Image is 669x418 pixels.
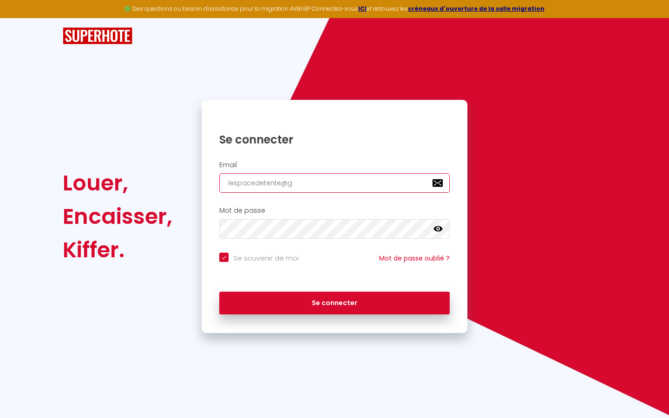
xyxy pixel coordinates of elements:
[63,27,132,45] img: SuperHote logo
[219,161,450,169] h2: Email
[7,4,35,32] button: Ouvrir le widget de chat LiveChat
[219,207,450,215] h2: Mot de passe
[63,166,172,200] div: Louer,
[63,200,172,233] div: Encaisser,
[219,292,450,315] button: Se connecter
[408,5,544,13] a: créneaux d'ouverture de la salle migration
[358,5,367,13] a: ICI
[219,132,450,147] h1: Se connecter
[379,254,450,263] a: Mot de passe oublié ?
[63,233,172,267] div: Kiffer.
[219,173,450,193] input: Ton Email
